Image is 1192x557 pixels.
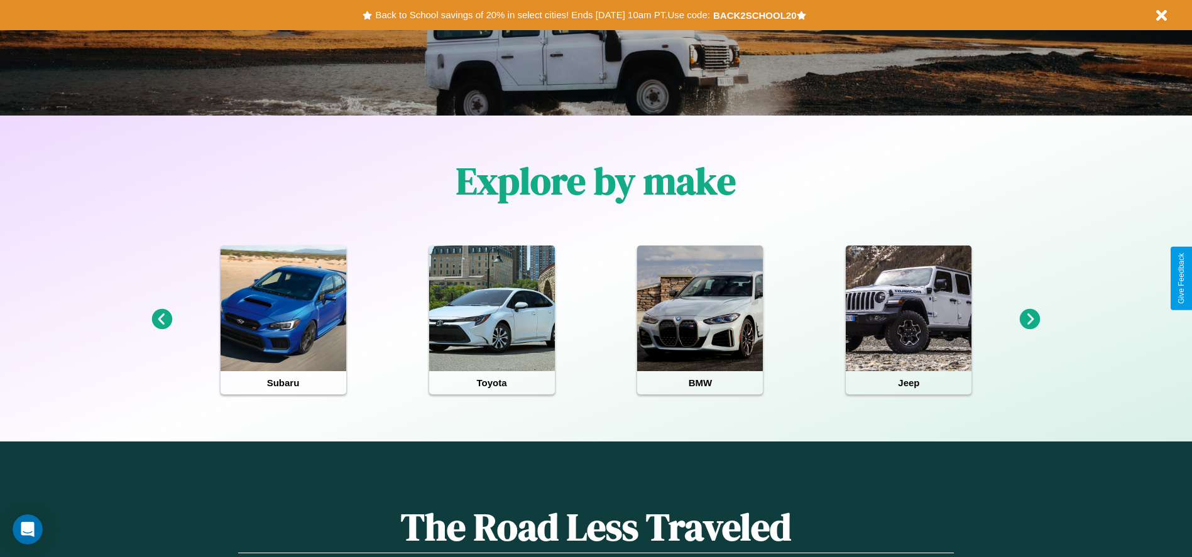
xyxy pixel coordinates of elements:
h1: Explore by make [456,155,736,207]
h4: Toyota [429,371,555,394]
div: Give Feedback [1177,253,1186,304]
h4: BMW [637,371,763,394]
h4: Jeep [846,371,971,394]
iframe: Intercom live chat [13,514,43,544]
b: BACK2SCHOOL20 [713,10,797,21]
h4: Subaru [221,371,346,394]
h1: The Road Less Traveled [238,501,953,553]
button: Back to School savings of 20% in select cities! Ends [DATE] 10am PT.Use code: [372,6,713,24]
